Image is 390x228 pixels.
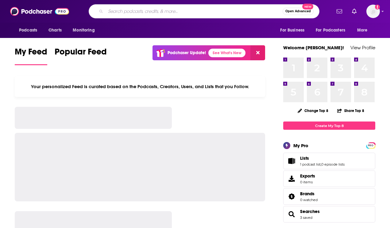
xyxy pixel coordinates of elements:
a: 0 episode lists [321,162,345,166]
a: Charts [44,24,65,36]
span: Exports [300,173,315,179]
a: Brands [300,191,318,196]
button: Change Top 8 [294,107,332,114]
button: open menu [353,24,375,36]
span: New [302,4,313,9]
span: For Business [280,26,304,35]
span: Lists [300,155,309,161]
input: Search podcasts, credits, & more... [106,6,283,16]
a: Brands [285,192,298,201]
button: open menu [15,24,45,36]
a: Welcome [PERSON_NAME]! [283,45,344,50]
div: My Pro [293,143,308,148]
a: Searches [300,209,320,214]
a: Lists [285,157,298,165]
span: Monitoring [73,26,95,35]
a: 1 podcast list [300,162,321,166]
span: Logged in as lizziehan [366,5,380,18]
span: Brands [300,191,315,196]
div: Your personalized Feed is curated based on the Podcasts, Creators, Users, and Lists that you Follow. [15,76,265,97]
span: More [357,26,368,35]
svg: Add a profile image [375,5,380,9]
a: Exports [283,170,375,187]
a: Show notifications dropdown [349,6,359,17]
button: Show profile menu [366,5,380,18]
span: My Feed [15,47,47,61]
span: Podcasts [19,26,37,35]
span: Popular Feed [55,47,107,61]
button: open menu [68,24,102,36]
img: User Profile [366,5,380,18]
a: Create My Top 8 [283,121,375,130]
p: Podchaser Update! [168,50,206,55]
span: Brands [283,188,375,205]
a: See What's New [208,49,245,57]
span: 0 items [300,180,315,184]
span: Exports [285,174,298,183]
a: 3 saved [300,215,312,220]
div: Search podcasts, credits, & more... [89,4,319,18]
span: For Podcasters [316,26,345,35]
a: Lists [300,155,345,161]
img: Podchaser - Follow, Share and Rate Podcasts [10,6,69,17]
button: Share Top 8 [337,105,365,117]
a: My Feed [15,47,47,65]
span: Charts [48,26,62,35]
a: PRO [367,143,374,148]
span: Open Advanced [285,10,311,13]
span: Lists [283,153,375,169]
a: Show notifications dropdown [334,6,345,17]
a: View Profile [350,45,375,50]
a: 0 watched [300,198,318,202]
button: Open AdvancedNew [283,8,314,15]
span: , [321,162,321,166]
span: Searches [283,206,375,222]
button: open menu [276,24,312,36]
a: Searches [285,210,298,219]
button: open menu [312,24,354,36]
span: PRO [367,143,374,148]
a: Popular Feed [55,47,107,65]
